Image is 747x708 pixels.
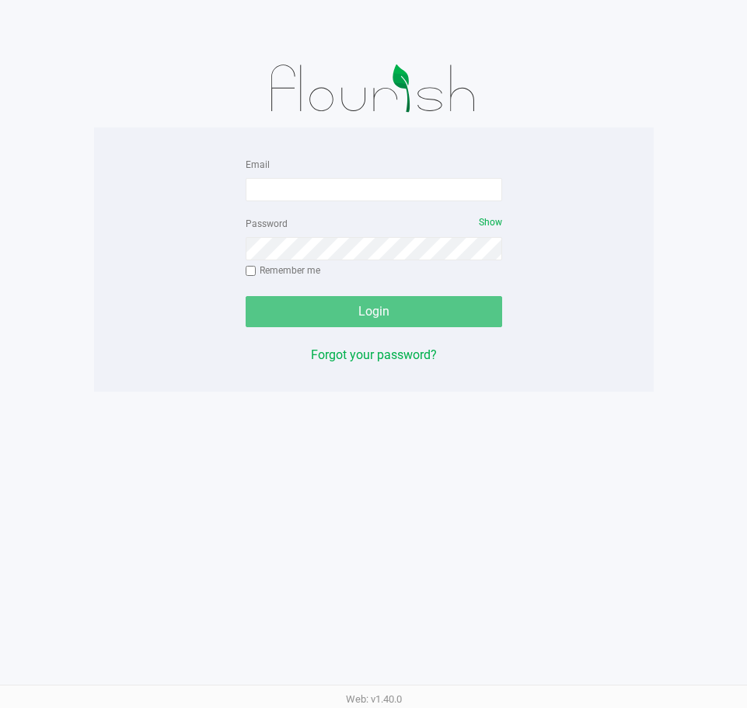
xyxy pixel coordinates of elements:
[246,263,320,277] label: Remember me
[246,266,257,277] input: Remember me
[479,217,502,228] span: Show
[246,158,270,172] label: Email
[246,217,288,231] label: Password
[311,346,437,364] button: Forgot your password?
[346,693,402,705] span: Web: v1.40.0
